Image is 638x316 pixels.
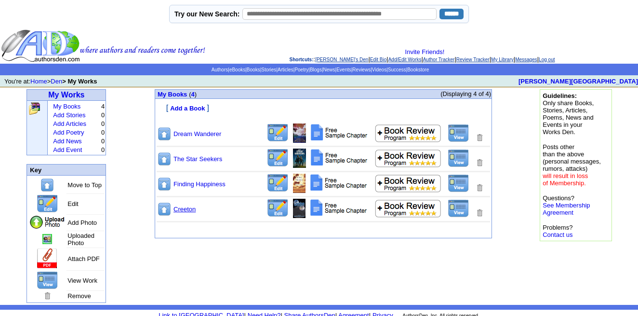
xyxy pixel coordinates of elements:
[67,292,91,300] font: Remove
[543,231,572,238] a: Contact us
[448,149,469,167] img: View this Title
[475,133,484,142] img: Removes this Title
[173,206,196,213] a: Creeton
[101,111,105,119] font: 0
[293,174,306,193] img: Add/Remove Photo
[53,103,80,110] a: My Books
[42,234,52,244] img: Add/Remove Photo
[157,126,172,141] img: Move to top
[173,180,226,188] a: Finding Happiness
[388,67,406,72] a: Success
[261,67,276,72] a: Stories
[189,91,191,98] span: (
[157,202,172,217] img: Move to top
[315,57,368,62] a: [PERSON_NAME]'s Den
[1,29,205,63] img: header_logo2.gif
[48,91,84,99] a: My Works
[448,124,469,142] img: View this Title
[170,104,205,112] a: Add a Book
[475,183,484,192] img: Removes this Title
[207,104,209,112] font: ]
[53,146,82,153] a: Add Event
[67,181,102,189] font: Move to Top
[53,137,81,145] a: Add News
[101,137,105,145] font: 0
[156,118,159,121] img: shim.gif
[407,67,429,72] a: Bookstore
[67,277,97,284] font: View Work
[515,57,537,62] a: Messages
[423,57,455,62] a: Author Tracker
[101,146,105,153] font: 0
[543,92,577,99] b: Guidelines:
[448,174,469,192] img: View this Title
[375,124,442,142] img: Add to Book Review Program
[36,194,59,213] img: Edit this Title
[543,202,590,216] a: See Membership Agreement
[543,194,590,216] font: Questions?
[293,124,306,143] img: Add/Remove Photo
[158,90,187,98] a: My Books
[543,92,594,136] font: Only share Books, Stories, Articles, Poems, News and Events in your Works Den.
[173,130,221,137] a: Dream Wanderer
[370,57,386,62] a: Edit Bio
[475,208,484,218] img: Removes this Title
[67,200,78,207] font: Edit
[207,48,637,63] div: : | | | | | | |
[174,10,239,18] label: Try our New Search:
[375,174,442,192] img: Add to Book Review Program
[539,57,555,62] a: Log out
[491,57,514,62] a: My Library
[43,291,52,301] img: Remove this Page
[294,67,308,72] a: Poetry
[309,174,369,192] img: Add Attachment PDF
[229,67,245,72] a: eBooks
[456,57,490,62] a: Review Tracker
[157,151,172,166] img: Move to top
[51,78,62,85] a: Den
[388,57,422,62] a: Add/Edit Works
[543,224,572,238] font: Problems?
[40,178,54,192] img: Move to top
[156,113,159,117] img: shim.gif
[156,99,159,103] img: shim.gif
[67,255,99,262] font: Attach PDF
[293,199,306,218] img: Add/Remove Photo
[158,91,187,98] font: My Books
[30,166,41,174] font: Key
[67,232,94,247] font: Uploaded Photo
[266,199,289,218] img: Edit this Title
[543,143,601,187] font: Posts other than the above (personal messages, rumors, attacks)
[440,90,491,97] span: (Displaying 4 of 4)
[310,67,322,72] a: Blogs
[170,105,205,112] font: Add a Book
[157,177,172,192] img: Move to top
[195,91,197,98] span: )
[278,67,293,72] a: Articles
[101,103,105,110] font: 4
[30,78,47,85] a: Home
[166,104,168,112] font: [
[352,67,371,72] a: Reviews
[310,149,369,166] img: Add Attachment PDF
[448,199,469,218] img: View this Title
[101,120,105,127] font: 0
[518,78,638,85] a: [PERSON_NAME][GEOGRAPHIC_DATA]
[309,199,369,217] img: Add Attachment PDF
[375,199,442,218] img: Add to Book Review Program
[212,67,228,72] a: Authors
[53,129,84,136] a: Add Poetry
[323,67,335,72] a: News
[4,78,97,85] font: You're at: >
[293,149,306,168] img: Add/Remove Photo
[543,172,588,187] font: will result in loss of Membership.
[191,91,195,98] a: 4
[36,248,58,269] img: Add Attachment
[475,158,484,167] img: Removes this Title
[266,174,289,192] img: Edit this Title
[53,120,86,127] a: Add Articles
[405,48,445,55] a: Invite Friends!
[62,78,97,85] b: > My Works
[322,238,325,242] img: shim.gif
